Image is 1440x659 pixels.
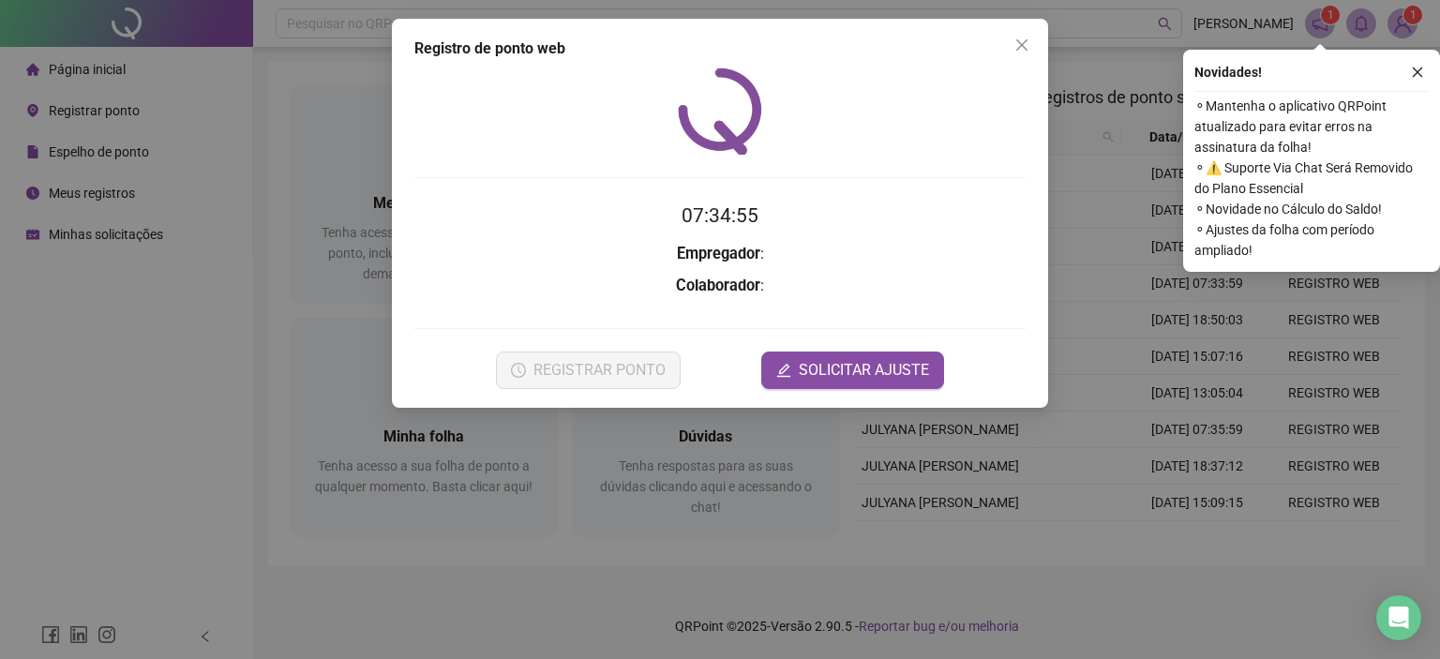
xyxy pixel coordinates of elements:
[414,37,1026,60] div: Registro de ponto web
[1194,219,1429,261] span: ⚬ Ajustes da folha com período ampliado!
[1194,96,1429,157] span: ⚬ Mantenha o aplicativo QRPoint atualizado para evitar erros na assinatura da folha!
[761,352,944,389] button: editSOLICITAR AJUSTE
[414,242,1026,266] h3: :
[682,204,758,227] time: 07:34:55
[414,274,1026,298] h3: :
[676,277,760,294] strong: Colaborador
[1194,199,1429,219] span: ⚬ Novidade no Cálculo do Saldo!
[496,352,681,389] button: REGISTRAR PONTO
[678,67,762,155] img: QRPoint
[1007,30,1037,60] button: Close
[1376,595,1421,640] div: Open Intercom Messenger
[776,363,791,378] span: edit
[677,245,760,262] strong: Empregador
[799,359,929,382] span: SOLICITAR AJUSTE
[1411,66,1424,79] span: close
[1014,37,1029,52] span: close
[1194,62,1262,82] span: Novidades !
[1194,157,1429,199] span: ⚬ ⚠️ Suporte Via Chat Será Removido do Plano Essencial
